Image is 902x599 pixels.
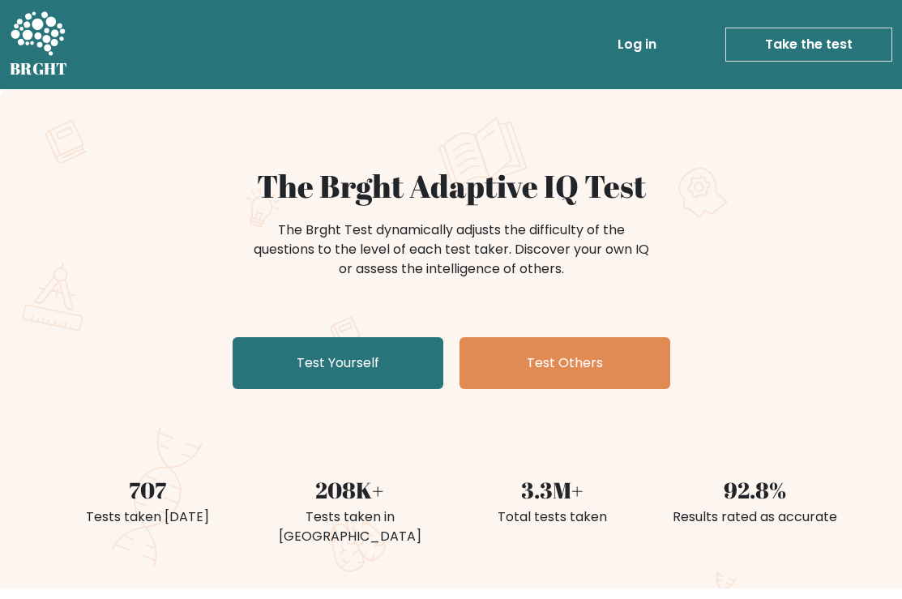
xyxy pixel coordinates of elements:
div: 3.3M+ [461,473,644,507]
div: Tests taken [DATE] [56,507,239,527]
a: Log in [611,28,663,61]
div: 707 [56,473,239,507]
h5: BRGHT [10,59,68,79]
a: Test Others [460,337,670,389]
a: Test Yourself [233,337,443,389]
a: Take the test [725,28,892,62]
h1: The Brght Adaptive IQ Test [56,167,847,204]
div: The Brght Test dynamically adjusts the difficulty of the questions to the level of each test take... [249,220,654,279]
a: BRGHT [10,6,68,83]
div: 92.8% [664,473,847,507]
div: 208K+ [259,473,442,507]
div: Results rated as accurate [664,507,847,527]
div: Total tests taken [461,507,644,527]
div: Tests taken in [GEOGRAPHIC_DATA] [259,507,442,546]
